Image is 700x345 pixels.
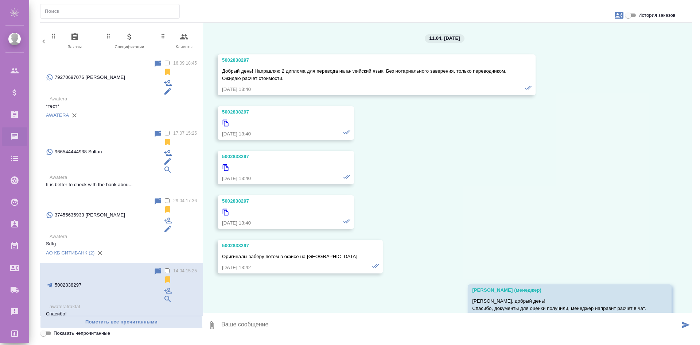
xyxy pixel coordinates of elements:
p: 29.04 17:36 [173,197,197,204]
p: It is better to check with the bank abou... [46,181,197,188]
svg: Зажми и перетащи, чтобы поменять порядок вкладок [50,32,57,39]
div: 500283829714.04 15:25awateratraktatСпасибо! [40,263,203,322]
div: Пометить непрочитанным [153,197,162,206]
div: [DATE] 13:40 [222,175,328,182]
div: [DATE] 13:40 [222,219,328,227]
div: Редактировать контакт [163,225,172,233]
p: 37455635933 [PERSON_NAME] [55,211,125,219]
span: Заказы [50,32,99,50]
p: 16.09 18:45 [173,60,197,67]
div: 5002838297 [222,198,328,205]
span: История заказов [638,12,676,19]
div: Привязать клиента [163,295,172,303]
p: 79270697076 [PERSON_NAME] [55,74,125,81]
div: 5002838297 [222,108,328,116]
div: Подписать на чат другого [163,286,172,295]
div: 5002838297 [222,57,510,64]
svg: Отписаться [163,138,172,146]
svg: Отписаться [163,205,172,214]
button: Удалить привязку [94,248,105,258]
button: Пометить все прочитанными [40,316,203,329]
input: Поиск [45,6,179,16]
p: 14.04 15:25 [173,267,197,275]
div: Подписать на чат другого [163,216,172,225]
svg: Отписаться [163,68,172,76]
span: [PERSON_NAME], добрый день! Спасибо, документы для оценки получили, менеджер направит расчет в чат. [472,298,646,311]
div: 5002838297 [222,242,357,249]
span: Оригиналы заберу потом в офисе на [GEOGRAPHIC_DATA] [222,254,357,259]
div: Привязать клиента [163,165,172,174]
p: 5002838297 [55,281,82,289]
svg: Зажми и перетащи, чтобы поменять порядок вкладок [105,32,112,39]
span: Спецификации [105,32,154,50]
svg: Отписаться [163,275,172,284]
p: 11.04, [DATE] [429,35,460,42]
div: 966544444938 Sultan17.07 15:25AwateraIt is better to check with the bank abou... [40,125,203,193]
span: Добрый день! Направляю 2 диплома для перевода на английский язык. Без нотариального заверения, то... [222,68,508,81]
div: Подписать на чат другого [163,78,172,87]
p: Sdfg [46,240,197,248]
div: [DATE] 13:42 [222,264,357,271]
p: Спасибо! [46,310,197,318]
p: Awatera [50,95,197,103]
a: AWATERA [46,112,69,118]
button: Заявки [610,7,628,24]
a: АО КБ СИТИБАНК (2) [46,250,94,256]
div: Подписать на чат другого [163,149,172,157]
p: 966544444938 Sultan [55,148,102,156]
button: Удалить привязку [69,110,80,121]
div: Пометить непрочитанным [153,130,162,138]
div: Редактировать контакт [163,87,172,96]
div: 37455635933 [PERSON_NAME]29.04 17:36AwateraSdfgАО КБ СИТИБАНК (2) [40,193,203,263]
p: awateratraktat [50,303,197,310]
span: Показать непрочитанные [54,330,110,337]
span: Клиенты [160,32,209,50]
div: 79270697076 [PERSON_NAME]16.09 18:45Awatera*тест*AWATERA [40,55,203,125]
div: [DATE] 13:40 [222,130,328,138]
span: Пометить все прочитанными [44,318,199,326]
div: 5002838297 [222,153,328,160]
p: 17.07 15:25 [173,130,197,137]
div: Пометить непрочитанным [153,267,162,276]
p: Awatera [50,174,197,181]
div: [DATE] 13:40 [222,86,510,93]
p: Awatera [50,233,197,240]
div: Редактировать контакт [163,157,172,166]
div: [PERSON_NAME] (менеджер) [472,287,646,294]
